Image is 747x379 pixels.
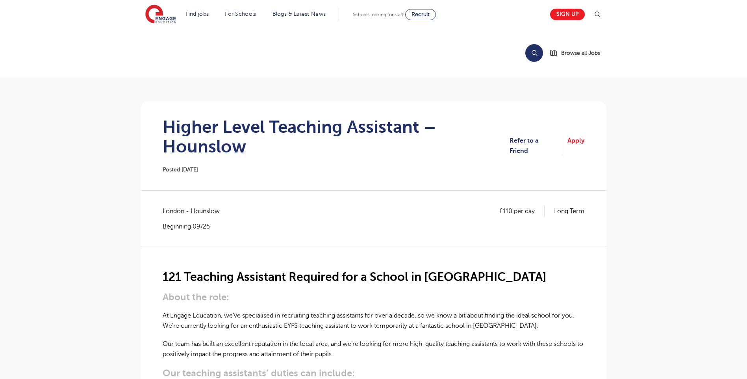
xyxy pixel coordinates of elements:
a: Blogs & Latest News [272,11,326,17]
strong: Our teaching assistants’ duties can include: [163,368,355,379]
a: Refer to a Friend [510,136,562,156]
a: Apply [567,136,584,156]
span: Posted [DATE] [163,167,198,173]
span: Schools looking for staff [353,12,404,17]
a: Find jobs [186,11,209,17]
img: Engage Education [145,5,176,24]
a: Sign up [550,9,585,20]
span: Recruit [411,11,430,17]
h1: Higher Level Teaching Assistant – Hounslow [163,117,510,156]
strong: About the role: [163,292,229,303]
h2: 121 Teaching Assistant Required for a School in [GEOGRAPHIC_DATA] [163,270,584,284]
p: Long Term [554,206,584,216]
button: Search [525,44,543,62]
p: Our team has built an excellent reputation in the local area, and we’re looking for more high-qua... [163,339,584,360]
a: For Schools [225,11,256,17]
a: Recruit [405,9,436,20]
p: At Engage Education, we’ve specialised in recruiting teaching assistants for over a decade, so we... [163,310,584,331]
a: Browse all Jobs [549,48,606,58]
span: Browse all Jobs [561,48,600,58]
p: £110 per day [499,206,545,216]
span: London - Hounslow [163,206,228,216]
p: Beginning 09/25 [163,222,228,231]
